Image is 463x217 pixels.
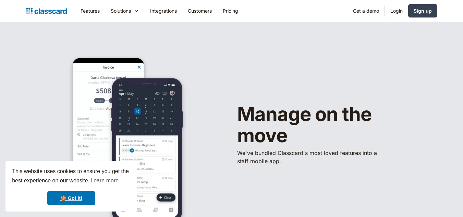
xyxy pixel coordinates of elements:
span: This website uses cookies to ensure you get the best experience on our website. [12,167,131,186]
a: Integrations [145,3,182,19]
a: Get a demo [348,3,385,19]
a: Login [385,3,408,19]
div: Solutions [111,7,131,14]
a: dismiss cookie message [47,191,95,205]
a: Logo [26,6,67,16]
a: Customers [182,3,217,19]
a: Sign up [408,4,437,17]
div: Sign up [414,7,432,14]
div: cookieconsent [5,161,137,212]
a: Features [75,3,105,19]
a: learn more about cookies [89,176,120,186]
p: We've bundled ​Classcard's most loved features into a staff mobile app. [237,149,381,165]
a: Pricing [217,3,244,19]
div: Solutions [105,3,145,19]
h1: Manage on the move [237,104,415,146]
